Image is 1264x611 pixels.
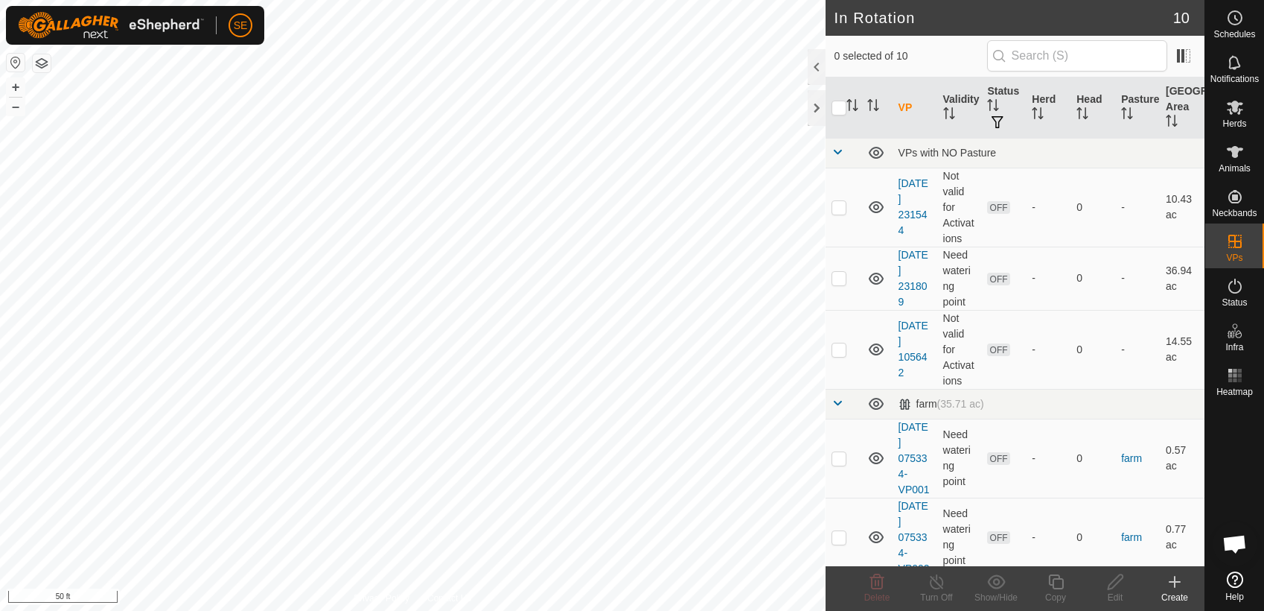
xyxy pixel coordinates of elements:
[981,77,1026,139] th: Status
[33,54,51,72] button: Map Layers
[893,77,937,139] th: VP
[987,452,1009,465] span: OFF
[987,531,1009,544] span: OFF
[1216,387,1253,396] span: Heatmap
[1160,310,1204,389] td: 14.55 ac
[1032,530,1064,545] div: -
[898,177,928,236] a: [DATE] 231544
[943,110,955,121] p-sorticon: Activate to sort
[1032,342,1064,358] div: -
[1210,75,1259,83] span: Notifications
[937,419,982,498] td: Need watering point
[1212,209,1257,218] span: Neckbands
[7,54,25,72] button: Reset Map
[898,398,984,411] div: farm
[937,247,982,310] td: Need watering point
[1070,247,1115,310] td: 0
[1205,566,1264,607] a: Help
[1070,419,1115,498] td: 0
[867,101,879,113] p-sorticon: Activate to sort
[1121,531,1142,543] a: farm
[966,591,1026,604] div: Show/Hide
[7,98,25,115] button: –
[1076,110,1088,121] p-sorticon: Activate to sort
[1222,298,1247,307] span: Status
[937,498,982,577] td: Need watering point
[987,273,1009,285] span: OFF
[1121,110,1133,121] p-sorticon: Activate to sort
[907,591,966,604] div: Turn Off
[1160,77,1204,139] th: [GEOGRAPHIC_DATA] Area
[1160,247,1204,310] td: 36.94 ac
[1166,117,1178,129] p-sorticon: Activate to sort
[1032,451,1064,466] div: -
[1225,592,1244,601] span: Help
[898,249,928,308] a: [DATE] 231809
[1213,30,1255,39] span: Schedules
[987,201,1009,214] span: OFF
[864,592,890,603] span: Delete
[898,421,930,496] a: [DATE] 075334-VP001
[937,77,982,139] th: Validity
[7,78,25,96] button: +
[1115,168,1160,247] td: -
[1026,591,1085,604] div: Copy
[834,48,987,64] span: 0 selected of 10
[1145,591,1204,604] div: Create
[1219,164,1251,173] span: Animals
[1070,310,1115,389] td: 0
[1225,343,1243,352] span: Infra
[1070,168,1115,247] td: 0
[1032,270,1064,286] div: -
[354,592,409,605] a: Privacy Policy
[1160,168,1204,247] td: 10.43 ac
[846,101,858,113] p-sorticon: Activate to sort
[937,310,982,389] td: Not valid for Activations
[1121,452,1142,464] a: farm
[898,147,1198,159] div: VPs with NO Pasture
[937,168,982,247] td: Not valid for Activations
[987,344,1009,356] span: OFF
[1026,77,1070,139] th: Herd
[1070,498,1115,577] td: 0
[427,592,471,605] a: Contact Us
[1115,77,1160,139] th: Pasture
[1222,119,1246,128] span: Herds
[1032,110,1044,121] p-sorticon: Activate to sort
[834,9,1173,27] h2: In Rotation
[234,18,248,34] span: SE
[1032,200,1064,215] div: -
[987,40,1167,72] input: Search (S)
[937,398,984,410] span: (35.71 ac)
[1173,7,1190,29] span: 10
[1160,498,1204,577] td: 0.77 ac
[1070,77,1115,139] th: Head
[1160,419,1204,498] td: 0.57 ac
[1115,247,1160,310] td: -
[987,101,999,113] p-sorticon: Activate to sort
[898,500,930,574] a: [DATE] 075334-VP002
[18,12,204,39] img: Gallagher Logo
[898,320,928,379] a: [DATE] 105642
[1085,591,1145,604] div: Edit
[1115,310,1160,389] td: -
[1226,253,1242,262] span: VPs
[1213,522,1257,566] div: Open chat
